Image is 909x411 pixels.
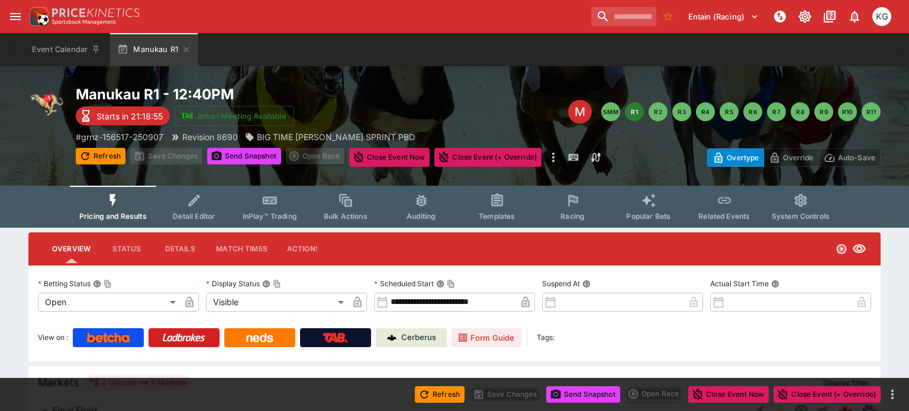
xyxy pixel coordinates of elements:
div: Event type filters [70,186,839,228]
button: R8 [791,102,810,121]
button: R2 [649,102,668,121]
div: Visible [206,293,348,312]
button: Jetbet Meeting Available [175,106,294,126]
nav: pagination navigation [601,102,881,121]
img: PriceKinetics [52,8,140,17]
button: Overtype [707,148,764,167]
button: R6 [743,102,762,121]
button: Copy To Clipboard [104,280,112,288]
div: Open [38,293,180,312]
button: Notifications [844,6,865,27]
button: Close Event (+ Override) [434,148,541,167]
button: R11 [862,102,881,121]
button: Refresh [415,386,465,403]
div: BIG TIME LOCKEY SPRINT PBD [245,131,415,143]
svg: Visible [852,242,866,256]
button: Match Times [207,235,277,263]
img: Ladbrokes [162,333,205,342]
span: Templates [479,212,515,221]
p: Display Status [206,279,260,289]
button: R1 [625,102,644,121]
button: R3 [672,102,691,121]
img: Neds [246,333,273,342]
label: View on : [38,328,68,347]
a: Cerberus [376,328,447,347]
button: Close Event Now [349,148,430,167]
p: Overtype [727,151,759,164]
span: InPlay™ Trading [243,212,297,221]
p: Scheduled Start [374,279,434,289]
button: open drawer [5,6,26,27]
button: Override [763,148,818,167]
button: more [885,387,900,402]
p: Override [783,151,813,164]
h2: Copy To Clipboard [76,85,478,103]
button: Display StatusCopy To Clipboard [262,280,270,288]
button: Betting StatusCopy To Clipboard [93,280,101,288]
button: Send Snapshot [207,148,281,164]
button: Actual Start Time [771,280,779,288]
img: Betcha [87,333,130,342]
label: Tags: [537,328,555,347]
div: Start From [707,148,881,167]
button: R10 [838,102,857,121]
button: Close Event Now [688,386,769,403]
button: Kevin Gutschlag [869,4,895,30]
button: Scheduled StartCopy To Clipboard [436,280,444,288]
p: Auto-Save [838,151,875,164]
span: Related Events [698,212,750,221]
img: Sportsbook Management [52,20,116,25]
button: Actions [277,235,330,263]
button: Close Event (+ Override) [773,386,881,403]
button: R5 [720,102,739,121]
input: search [591,7,656,26]
svg: Open [836,243,847,255]
p: Suspend At [542,279,580,289]
div: Kevin Gutschlag [872,7,891,26]
span: Auditing [407,212,436,221]
p: Betting Status [38,279,91,289]
img: TabNZ [323,333,348,342]
button: R7 [767,102,786,121]
button: Documentation [819,6,840,27]
a: Form Guide [452,328,522,347]
button: Event Calendar [25,33,108,66]
button: Send Snapshot [546,386,620,403]
button: Copy To Clipboard [273,280,281,288]
button: Toggle light/dark mode [794,6,815,27]
img: greyhound_racing.png [28,85,66,123]
button: Copy To Clipboard [447,280,455,288]
button: R4 [696,102,715,121]
button: R9 [814,102,833,121]
p: Starts in 21:18:55 [96,110,163,122]
button: Manukau R1 [110,33,198,66]
div: 2 Groups 2 Markets [89,376,187,390]
span: System Controls [772,212,830,221]
button: more [546,148,560,167]
button: Select Tenant [681,7,766,26]
span: Racing [560,212,585,221]
button: NOT Connected to PK [769,6,791,27]
button: Auto-Save [818,148,881,167]
button: SMM [601,102,620,121]
span: Detail Editor [173,212,215,221]
img: Cerberus [387,333,397,342]
div: split button [625,386,684,402]
button: Suspend At [582,280,591,288]
button: Details [153,235,207,263]
button: Overview [43,235,100,263]
div: split button [286,148,344,164]
button: Display filter [816,373,876,392]
p: BIG TIME [PERSON_NAME] SPRINT PBD [257,131,415,143]
span: Pricing and Results [79,212,147,221]
p: Actual Start Time [710,279,769,289]
button: Refresh [76,148,125,164]
span: Bulk Actions [324,212,368,221]
p: Cerberus [401,332,436,344]
img: PriceKinetics Logo [26,5,50,28]
p: Copy To Clipboard [76,131,163,143]
button: Status [100,235,153,263]
span: Popular Bets [626,212,671,221]
img: jetbet-logo.svg [181,110,193,122]
div: Edit Meeting [568,100,592,124]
